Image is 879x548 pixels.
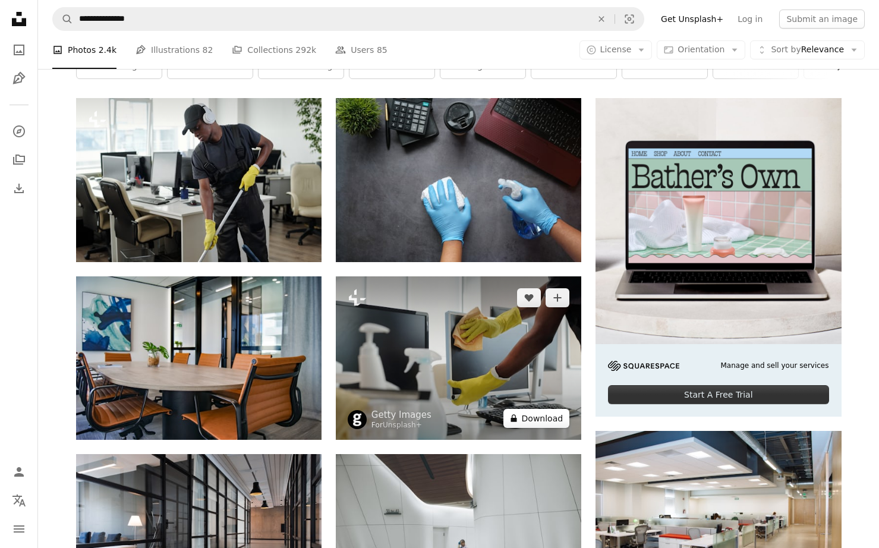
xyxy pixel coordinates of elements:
img: tab_keywords_by_traffic_grey.svg [118,69,128,78]
img: logo_orange.svg [19,19,29,29]
button: Add to Collection [546,288,569,307]
a: Illustrations [7,67,31,90]
span: Relevance [771,44,844,56]
span: Manage and sell your services [720,361,828,371]
div: Domain: [DOMAIN_NAME] [31,31,131,40]
button: Orientation [657,40,745,59]
a: Get Unsplash+ [654,10,730,29]
div: Keywords by Traffic [131,70,200,78]
button: Submit an image [779,10,865,29]
a: Getty Images [371,409,431,421]
form: Find visuals sitewide [52,7,644,31]
a: person in blue long sleeve shirt sitting beside black laptop computer [336,174,581,185]
img: Gloved hands of young African American man with duster wiping computer screen while standing by w... [336,276,581,440]
a: Home — Unsplash [7,7,31,33]
a: Young male staff of cleaning service company in headphones washing floor in large openspace offic... [76,174,322,185]
img: file-1705255347840-230a6ab5bca9image [608,361,679,371]
button: Visual search [615,8,644,30]
span: 292k [295,43,316,56]
a: Photos [7,38,31,62]
span: 82 [203,43,213,56]
button: Language [7,489,31,512]
span: 85 [377,43,387,56]
a: Collections [7,148,31,172]
div: For [371,421,431,430]
span: License [600,45,632,54]
a: Gloved hands of young African American man with duster wiping computer screen while standing by w... [336,352,581,363]
img: file-1707883121023-8e3502977149image [596,98,841,344]
a: Illustrations 82 [136,31,213,69]
a: Collections 292k [232,31,316,69]
div: Domain Overview [45,70,106,78]
img: Go to Getty Images's profile [348,410,367,429]
button: Like [517,288,541,307]
button: Sort byRelevance [750,40,865,59]
button: License [579,40,653,59]
a: Users 85 [335,31,387,69]
a: white corner desk [596,507,841,518]
button: Menu [7,517,31,541]
a: hallway between glass-panel doors [76,530,322,541]
button: Search Unsplash [53,8,73,30]
a: Unsplash+ [383,421,422,429]
div: Start A Free Trial [608,385,828,404]
span: Sort by [771,45,801,54]
img: tab_domain_overview_orange.svg [32,69,42,78]
span: Orientation [678,45,724,54]
a: brown wooden 9-piece office table and chairs [76,352,322,363]
button: Download [503,409,570,428]
a: Log in [730,10,770,29]
div: v 4.0.25 [33,19,58,29]
img: Young male staff of cleaning service company in headphones washing floor in large openspace offic... [76,98,322,262]
button: Clear [588,8,615,30]
a: Log in / Sign up [7,460,31,484]
a: Download History [7,177,31,200]
img: website_grey.svg [19,31,29,40]
a: Explore [7,119,31,143]
a: Manage and sell your servicesStart A Free Trial [596,98,841,417]
img: person in blue long sleeve shirt sitting beside black laptop computer [336,98,581,262]
img: brown wooden 9-piece office table and chairs [76,276,322,440]
a: man cleaning on floor beside white wall [336,530,581,541]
